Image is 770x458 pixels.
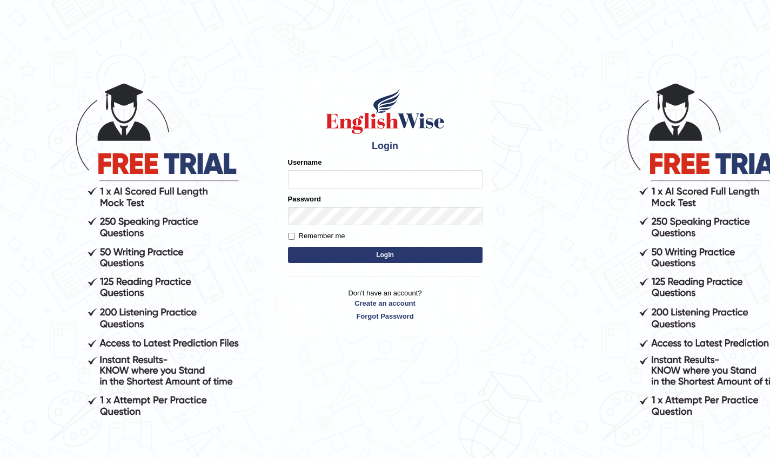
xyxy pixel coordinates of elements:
a: Forgot Password [288,311,483,321]
label: Username [288,157,322,167]
label: Password [288,194,321,204]
label: Remember me [288,231,345,241]
h4: Login [288,141,483,152]
img: Logo of English Wise sign in for intelligent practice with AI [324,87,447,136]
input: Remember me [288,233,295,240]
p: Don't have an account? [288,288,483,321]
a: Create an account [288,298,483,308]
button: Login [288,247,483,263]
